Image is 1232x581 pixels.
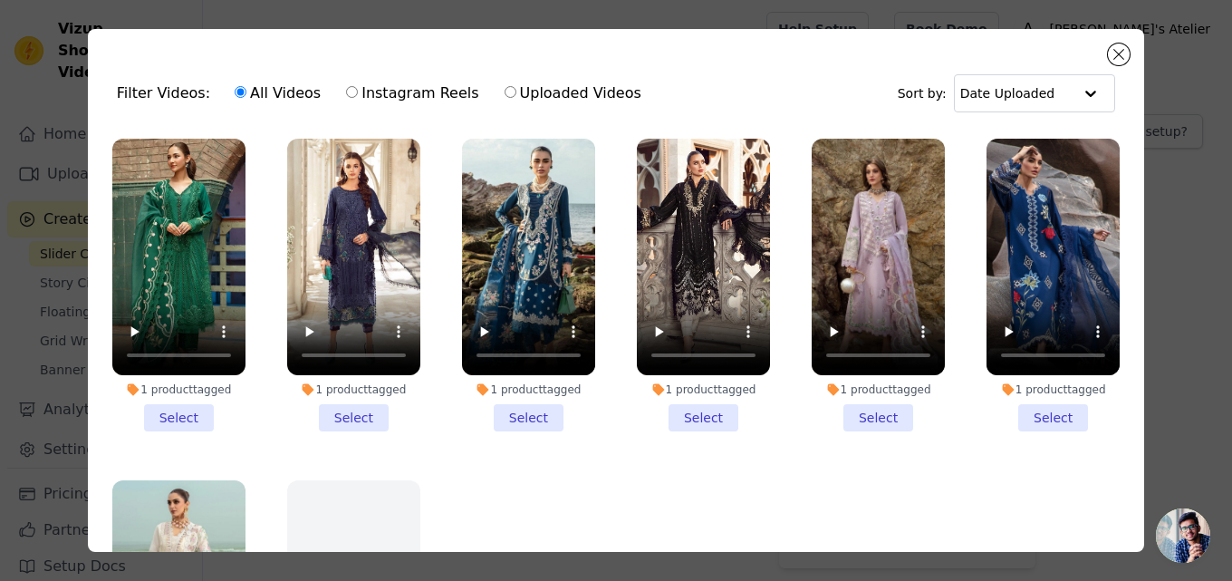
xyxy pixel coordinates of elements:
[812,382,945,397] div: 1 product tagged
[637,382,770,397] div: 1 product tagged
[1108,44,1130,65] button: Close modal
[898,74,1116,112] div: Sort by:
[345,82,479,105] label: Instagram Reels
[987,382,1120,397] div: 1 product tagged
[287,382,420,397] div: 1 product tagged
[504,82,642,105] label: Uploaded Videos
[462,382,595,397] div: 1 product tagged
[117,73,651,114] div: Filter Videos:
[234,82,322,105] label: All Videos
[1156,508,1210,563] a: Open chat
[112,382,245,397] div: 1 product tagged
